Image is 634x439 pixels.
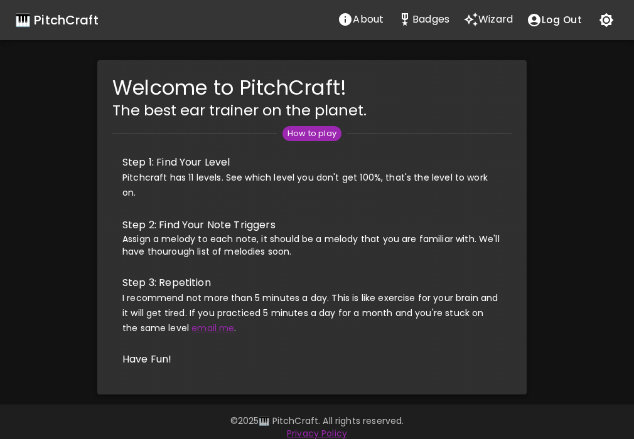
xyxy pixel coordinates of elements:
[191,322,234,334] a: email me
[122,275,502,290] span: Step 3: Repetition
[15,415,619,427] p: © 2025 🎹 PitchCraft. All rights reserved.
[390,7,456,33] a: Stats
[456,7,520,32] button: Wizard
[282,127,341,140] span: How to play
[122,218,502,233] span: Step 2: Find Your Note Triggers
[520,7,589,33] button: account of current user
[122,233,500,258] span: Assign a melody to each note, it should be a melody that you are familiar with. We'll have thouro...
[456,7,520,33] a: Wizard
[122,171,488,199] span: Pitchcraft has 11 levels. See which level you don't get 100%, that's the level to work on.
[15,10,99,30] a: 🎹 PitchCraft
[478,12,513,27] p: Wizard
[412,12,449,27] p: Badges
[390,7,456,32] button: Stats
[353,12,384,27] p: About
[331,7,390,32] button: About
[112,100,512,120] h5: The best ear trainer on the planet.
[122,352,502,367] span: Have Fun!
[122,155,502,170] span: Step 1: Find Your Level
[122,292,498,334] span: I recommend not more than 5 minutes a day. This is like exercise for your brain and it will get t...
[331,7,390,33] a: About
[112,75,512,100] h4: Welcome to PitchCraft!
